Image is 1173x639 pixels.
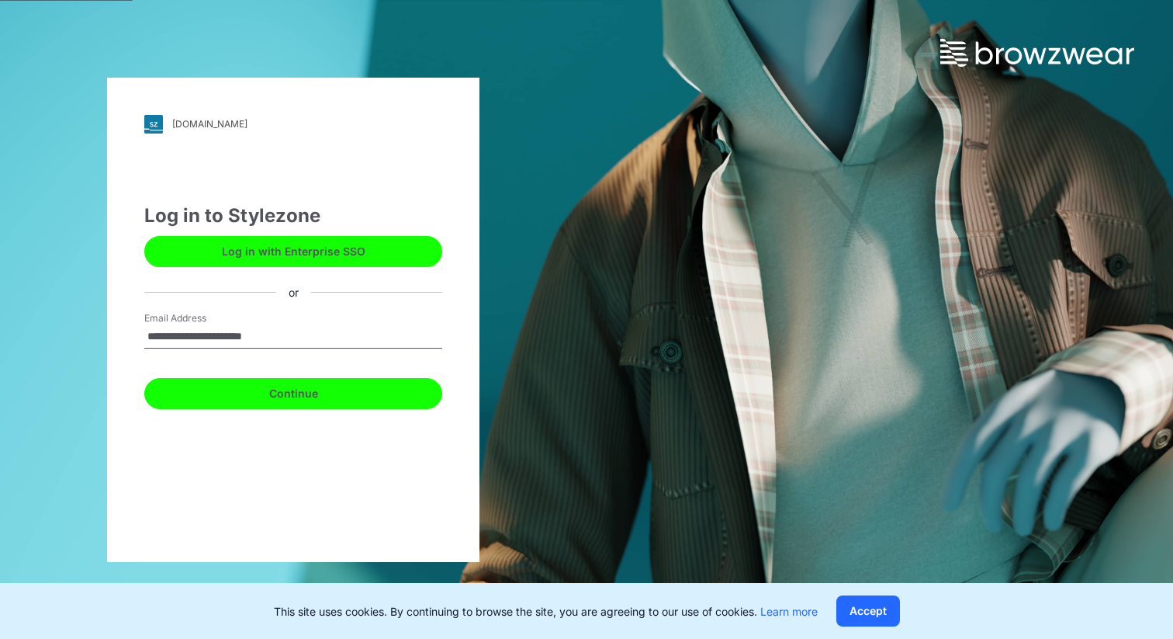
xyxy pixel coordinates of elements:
[144,236,442,267] button: Log in with Enterprise SSO
[144,378,442,409] button: Continue
[172,118,247,130] div: [DOMAIN_NAME]
[836,596,900,627] button: Accept
[144,202,442,230] div: Log in to Stylezone
[144,311,253,325] label: Email Address
[276,284,311,300] div: or
[274,603,818,620] p: This site uses cookies. By continuing to browse the site, you are agreeing to our use of cookies.
[144,115,442,134] a: [DOMAIN_NAME]
[144,115,163,134] img: svg+xml;base64,PHN2ZyB3aWR0aD0iMjgiIGhlaWdodD0iMjgiIHZpZXdCb3g9IjAgMCAyOCAyOCIgZmlsbD0ibm9uZSIgeG...
[940,39,1134,67] img: browzwear-logo.73288ffb.svg
[760,605,818,618] a: Learn more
